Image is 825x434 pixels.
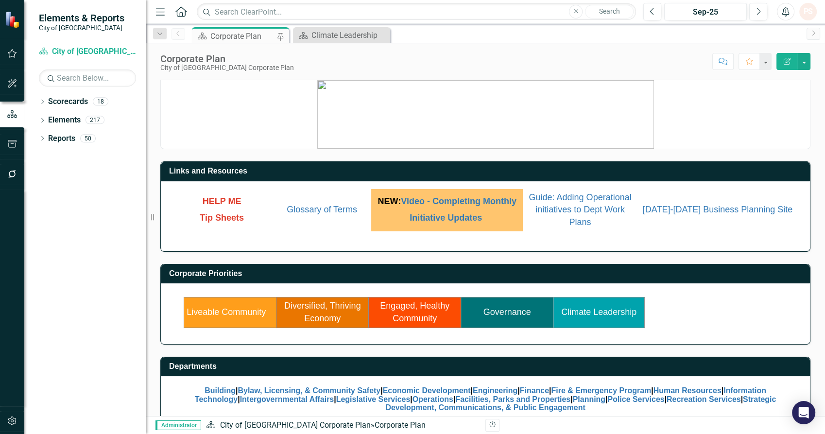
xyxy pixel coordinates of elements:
a: Elements [48,115,81,126]
a: Guide: Adding Operational initiatives to Dept Work Plans [529,194,631,226]
a: HELP ME [203,198,241,206]
a: Diversified, Thriving Economy [284,301,361,323]
span: Guide: Adding Operational initiatives to Dept Work Plans [529,192,631,227]
a: Engaged, Healthy Community [380,301,449,323]
a: Scorecards [48,96,88,107]
span: Search [599,7,620,15]
div: Sep-25 [668,6,743,18]
a: Climate Leadership [295,29,388,41]
a: Climate Leadership [561,307,636,317]
a: Liveable Community [187,307,266,317]
a: Glossary of Terms [287,205,357,214]
a: Governance [483,307,531,317]
a: Information Technology [195,386,766,403]
button: Sep-25 [664,3,747,20]
div: » [206,420,478,431]
div: 18 [93,98,108,106]
a: Strategic Development, Communications, & Public Engagement [385,395,776,412]
span: HELP ME [203,196,241,206]
span: Administrator [155,420,201,430]
a: Police Services [607,395,664,403]
div: Open Intercom Messenger [792,401,815,424]
a: City of [GEOGRAPHIC_DATA] Corporate Plan [39,46,136,57]
div: 217 [86,116,104,124]
a: Initiative Updates [410,213,482,223]
input: Search ClearPoint... [197,3,636,20]
a: Tip Sheets [200,214,244,222]
a: Operations [412,395,453,403]
a: Engineering [473,386,517,395]
div: Corporate Plan [374,420,425,430]
span: NEW: [378,196,516,206]
a: Finance [520,386,549,395]
div: Corporate Plan [160,53,294,64]
a: Planning [573,395,605,403]
span: Elements & Reports [39,12,124,24]
a: Economic Development [383,386,471,395]
input: Search Below... [39,69,136,87]
a: Legislative Services [336,395,411,403]
img: ClearPoint Strategy [5,11,22,28]
a: Reports [48,133,75,144]
div: Climate Leadership [311,29,388,41]
a: [DATE]-[DATE] Business Planning Site [643,205,792,214]
a: Fire & Emergency Program [551,386,651,395]
div: Corporate Plan [210,30,275,42]
a: Video - Completing Monthly [401,196,516,206]
h3: Departments [169,362,805,371]
div: 50 [80,134,96,142]
button: Search [585,5,634,18]
span: | | | | | | | | | | | | | | | [195,386,776,412]
small: City of [GEOGRAPHIC_DATA] [39,24,124,32]
h3: Links and Resources [169,167,805,175]
a: Building [205,386,236,395]
div: City of [GEOGRAPHIC_DATA] Corporate Plan [160,64,294,71]
button: PS [799,3,817,20]
a: Bylaw, Licensing, & Community Safety [238,386,380,395]
span: Tip Sheets [200,213,244,223]
a: City of [GEOGRAPHIC_DATA] Corporate Plan [220,420,370,430]
a: Recreation Services [667,395,741,403]
h3: Corporate Priorities [169,269,805,278]
a: Human Resources [653,386,722,395]
a: Facilities, Parks and Properties [455,395,570,403]
a: Intergovernmental Affairs [240,395,334,403]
